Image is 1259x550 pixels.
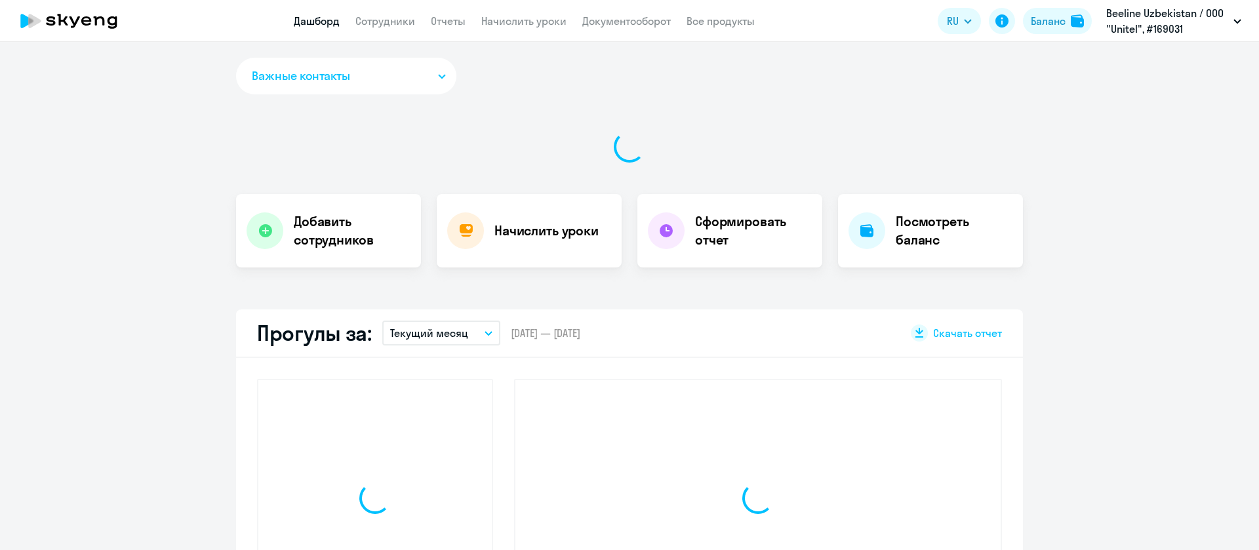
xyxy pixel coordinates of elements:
[695,212,812,249] h4: Сформировать отчет
[294,212,410,249] h4: Добавить сотрудников
[382,321,500,345] button: Текущий месяц
[481,14,567,28] a: Начислить уроки
[1100,5,1248,37] button: Beeline Uzbekistan / ООО "Unitel", #169031
[938,8,981,34] button: RU
[1106,5,1228,37] p: Beeline Uzbekistan / ООО "Unitel", #169031
[236,58,456,94] button: Важные контакты
[687,14,755,28] a: Все продукты
[933,326,1002,340] span: Скачать отчет
[494,222,599,240] h4: Начислить уроки
[947,13,959,29] span: RU
[511,326,580,340] span: [DATE] — [DATE]
[431,14,466,28] a: Отчеты
[1031,13,1066,29] div: Баланс
[896,212,1012,249] h4: Посмотреть баланс
[355,14,415,28] a: Сотрудники
[257,320,372,346] h2: Прогулы за:
[252,68,350,85] span: Важные контакты
[1023,8,1092,34] button: Балансbalance
[390,325,468,341] p: Текущий месяц
[294,14,340,28] a: Дашборд
[1071,14,1084,28] img: balance
[582,14,671,28] a: Документооборот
